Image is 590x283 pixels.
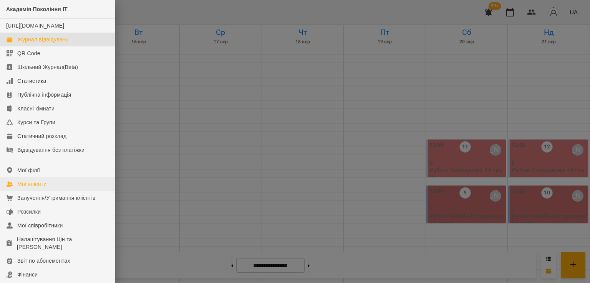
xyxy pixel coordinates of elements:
[17,49,40,57] div: QR Code
[17,271,38,278] div: Фінанси
[17,166,40,174] div: Мої філії
[17,235,109,251] div: Налаштування Цін та [PERSON_NAME]
[17,63,78,71] div: Шкільний Журнал(Beta)
[17,77,46,85] div: Статистика
[17,146,85,154] div: Відвідування без платіжки
[17,257,70,265] div: Звіт по абонементах
[17,222,63,229] div: Мої співробітники
[17,105,55,112] div: Класні кімнати
[17,180,46,188] div: Мої клієнти
[6,23,64,29] a: [URL][DOMAIN_NAME]
[6,6,68,12] span: Академія Покоління ІТ
[17,208,41,216] div: Розсилки
[17,91,71,99] div: Публічна інформація
[17,194,96,202] div: Залучення/Утримання клієнтів
[17,36,68,43] div: Журнал відвідувань
[17,118,55,126] div: Курси та Групи
[17,132,66,140] div: Статичний розклад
